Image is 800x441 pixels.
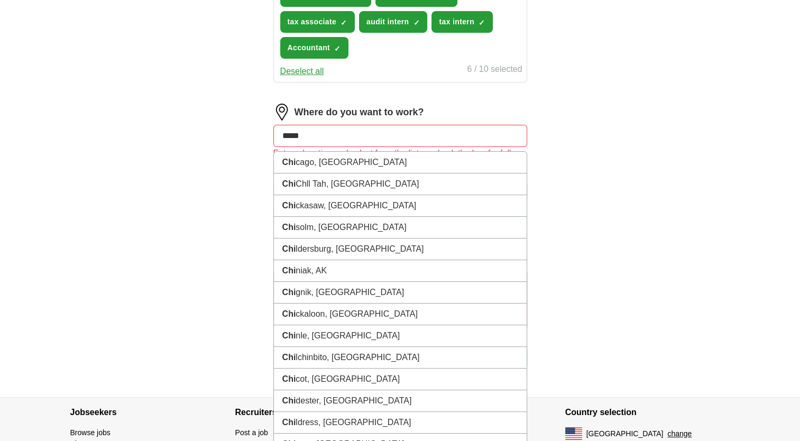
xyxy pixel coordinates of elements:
[413,19,419,27] span: ✓
[359,11,427,33] button: audit intern✓
[439,16,474,27] span: tax intern
[274,282,527,304] li: gnik, [GEOGRAPHIC_DATA]
[235,428,268,437] a: Post a job
[288,42,330,53] span: Accountant
[274,260,527,282] li: niak, AK
[273,147,527,172] div: Enter a location and select from the list, or check the box for fully remote roles
[282,179,296,188] strong: Chi
[280,11,355,33] button: tax associate✓
[586,428,664,439] span: [GEOGRAPHIC_DATA]
[274,325,527,347] li: nle, [GEOGRAPHIC_DATA]
[282,331,296,340] strong: Chi
[282,266,296,275] strong: Chi
[667,428,692,439] button: change
[274,347,527,369] li: lchinbito, [GEOGRAPHIC_DATA]
[282,374,296,383] strong: Chi
[282,418,296,427] strong: Chi
[274,195,527,217] li: ckasaw, [GEOGRAPHIC_DATA]
[280,37,349,59] button: Accountant✓
[274,369,527,390] li: cot, [GEOGRAPHIC_DATA]
[288,16,337,27] span: tax associate
[431,11,493,33] button: tax intern✓
[282,396,296,405] strong: Chi
[274,238,527,260] li: ldersburg, [GEOGRAPHIC_DATA]
[565,398,730,427] h4: Country selection
[274,390,527,412] li: dester, [GEOGRAPHIC_DATA]
[366,16,409,27] span: audit intern
[274,412,527,434] li: ldress, [GEOGRAPHIC_DATA]
[282,244,296,253] strong: Chi
[274,217,527,238] li: solm, [GEOGRAPHIC_DATA]
[274,304,527,325] li: ckaloon, [GEOGRAPHIC_DATA]
[282,288,296,297] strong: Chi
[280,65,324,78] button: Deselect all
[334,44,341,53] span: ✓
[467,63,522,78] div: 6 / 10 selected
[479,19,485,27] span: ✓
[565,427,582,440] img: US flag
[341,19,347,27] span: ✓
[282,309,296,318] strong: Chi
[274,173,527,195] li: Chll Tah, [GEOGRAPHIC_DATA]
[70,428,111,437] a: Browse jobs
[282,223,296,232] strong: Chi
[295,105,424,120] label: Where do you want to work?
[282,158,296,167] strong: Chi
[282,201,296,210] strong: Chi
[282,353,296,362] strong: Chi
[273,104,290,121] img: location.png
[274,152,527,173] li: cago, [GEOGRAPHIC_DATA]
